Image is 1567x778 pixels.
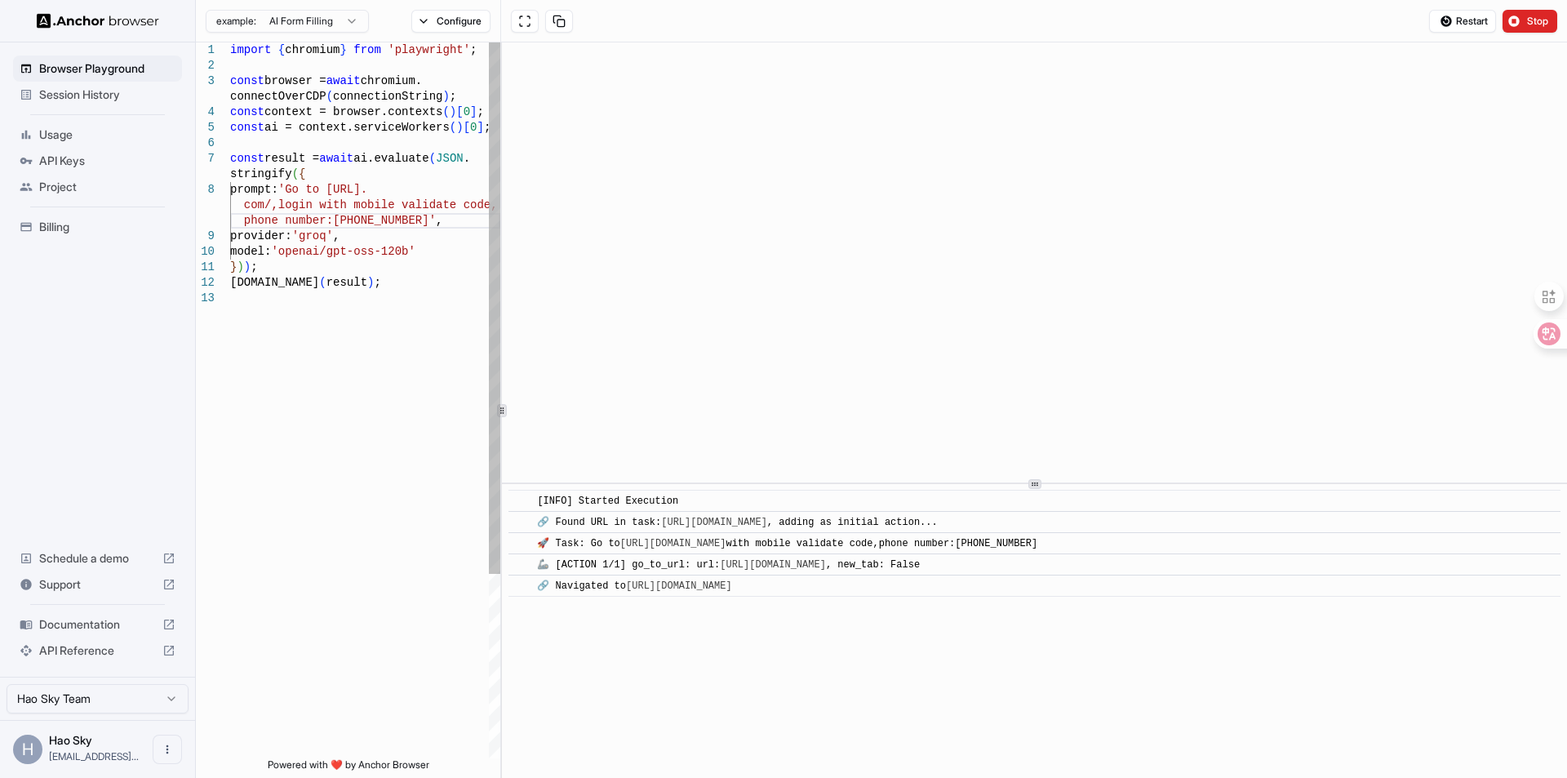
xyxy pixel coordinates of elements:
[37,13,159,29] img: Anchor Logo
[153,735,182,764] button: Open menu
[1527,15,1550,28] span: Stop
[511,10,539,33] button: Open in full screen
[13,545,182,571] div: Schedule a demo
[216,15,256,28] span: example:
[411,10,491,33] button: Configure
[39,616,156,633] span: Documentation
[545,10,573,33] button: Copy session ID
[39,219,175,235] span: Billing
[1456,15,1488,28] span: Restart
[49,733,92,747] span: Hao Sky
[49,750,139,762] span: zhushuha@gmail.com
[39,153,175,169] span: API Keys
[13,174,182,200] div: Project
[39,550,156,567] span: Schedule a demo
[39,127,175,143] span: Usage
[13,571,182,598] div: Support
[1503,10,1557,33] button: Stop
[39,642,156,659] span: API Reference
[1429,10,1496,33] button: Restart
[13,122,182,148] div: Usage
[39,87,175,103] span: Session History
[13,638,182,664] div: API Reference
[13,82,182,108] div: Session History
[13,148,182,174] div: API Keys
[13,735,42,764] div: H
[13,214,182,240] div: Billing
[39,60,175,77] span: Browser Playground
[13,56,182,82] div: Browser Playground
[39,179,175,195] span: Project
[13,611,182,638] div: Documentation
[39,576,156,593] span: Support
